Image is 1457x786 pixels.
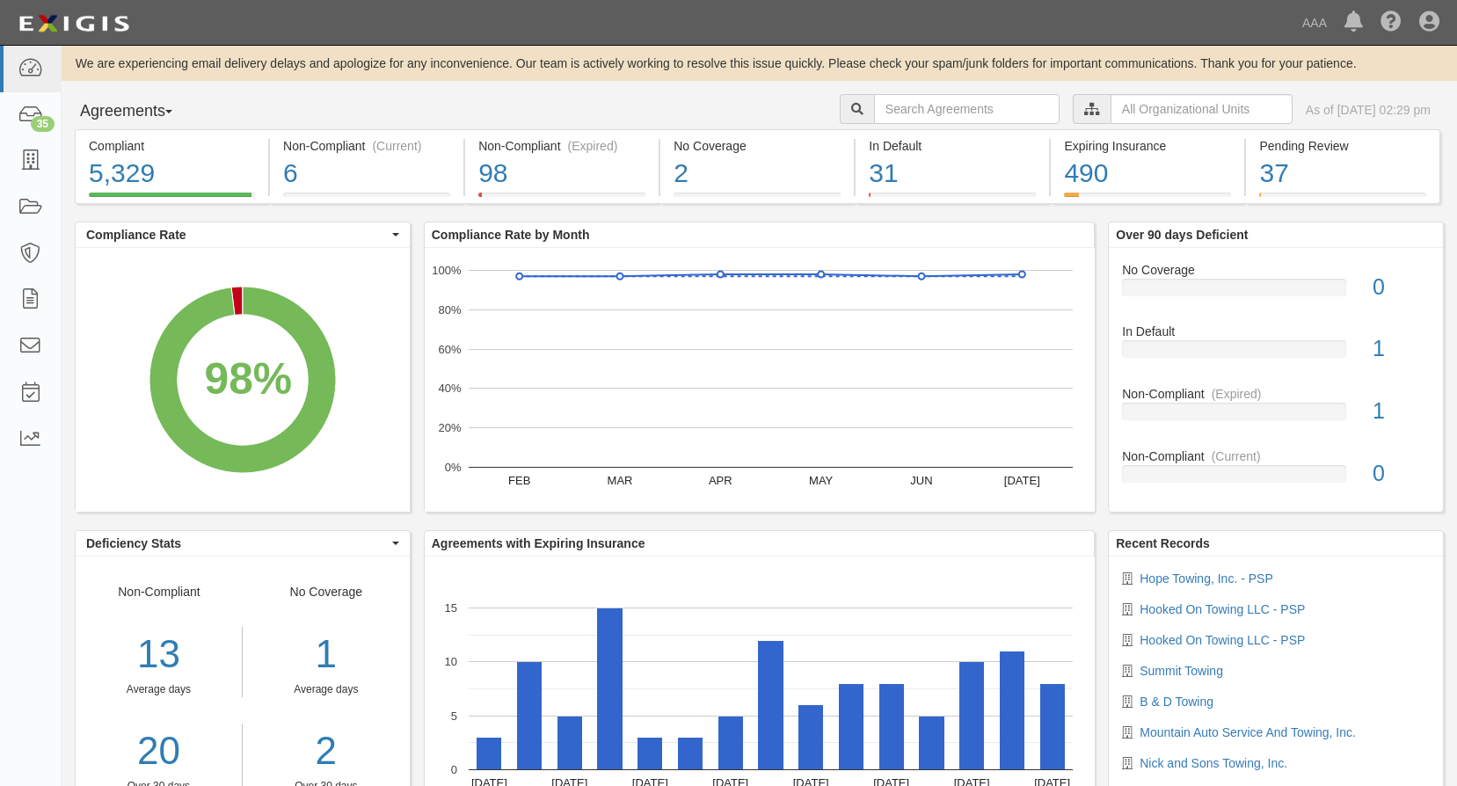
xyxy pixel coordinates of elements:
[89,137,255,155] div: Compliant
[478,137,645,155] div: Non-Compliant (Expired)
[76,627,242,682] div: 13
[256,682,397,697] div: Average days
[1140,756,1287,770] a: Nick and Sons Towing, Inc.
[76,531,410,556] button: Deficiency Stats
[451,763,457,776] text: 0
[856,193,1049,207] a: In Default31
[465,193,659,207] a: Non-Compliant(Expired)98
[1116,228,1248,242] b: Over 90 days Deficient
[432,536,645,550] b: Agreements with Expiring Insurance
[75,94,207,129] button: Agreements
[438,382,461,395] text: 40%
[1111,94,1293,124] input: All Organizational Units
[62,55,1457,72] div: We are experiencing email delivery delays and apologize for any inconvenience. Our team is active...
[76,248,410,512] svg: A chart.
[270,193,463,207] a: Non-Compliant(Current)6
[76,724,242,779] a: 20
[438,342,461,355] text: 60%
[1359,396,1443,427] div: 1
[1122,385,1430,448] a: Non-Compliant(Expired)1
[1004,474,1040,487] text: [DATE]
[910,474,932,487] text: JUN
[451,709,457,722] text: 5
[1212,448,1261,465] div: (Current)
[1122,323,1430,385] a: In Default1
[1140,725,1356,739] a: Mountain Auto Service And Towing, Inc.
[372,137,421,155] div: (Current)
[438,303,461,317] text: 80%
[1140,602,1305,616] a: Hooked On Towing LLC - PSP
[508,474,530,487] text: FEB
[76,682,242,697] div: Average days
[660,193,854,207] a: No Coverage2
[874,94,1060,124] input: Search Agreements
[256,724,397,779] a: 2
[674,155,841,193] div: 2
[1122,261,1430,324] a: No Coverage0
[205,347,292,410] div: 98%
[1116,536,1210,550] b: Recent Records
[86,535,388,552] span: Deficiency Stats
[709,474,732,487] text: APR
[1306,101,1431,119] div: As of [DATE] 02:29 pm
[444,601,456,615] text: 15
[1359,272,1443,303] div: 0
[76,222,410,247] button: Compliance Rate
[1109,448,1443,465] div: Non-Compliant
[674,137,841,155] div: No Coverage
[13,8,135,40] img: logo-5460c22ac91f19d4615b14bd174203de0afe785f0fc80cf4dbbc73dc1793850b.png
[607,474,632,487] text: MAR
[1259,155,1425,193] div: 37
[283,137,450,155] div: Non-Compliant (Current)
[1109,323,1443,340] div: In Default
[869,137,1036,155] div: In Default
[31,116,55,132] div: 35
[283,155,450,193] div: 6
[1140,571,1272,586] a: Hope Towing, Inc. - PSP
[438,421,461,434] text: 20%
[1359,333,1443,365] div: 1
[1122,448,1430,497] a: Non-Compliant(Current)0
[809,474,834,487] text: MAY
[1064,155,1231,193] div: 490
[1109,385,1443,403] div: Non-Compliant
[89,155,255,193] div: 5,329
[1359,458,1443,490] div: 0
[1140,633,1305,647] a: Hooked On Towing LLC - PSP
[432,264,462,277] text: 100%
[1064,137,1231,155] div: Expiring Insurance
[1381,12,1402,33] i: Help Center - Complianz
[869,155,1036,193] div: 31
[1246,193,1439,207] a: Pending Review37
[256,627,397,682] div: 1
[1109,261,1443,279] div: No Coverage
[1259,137,1425,155] div: Pending Review
[568,137,618,155] div: (Expired)
[1140,664,1223,678] a: Summit Towing
[444,655,456,668] text: 10
[1051,193,1244,207] a: Expiring Insurance490
[478,155,645,193] div: 98
[75,193,268,207] a: Compliant5,329
[86,226,388,244] span: Compliance Rate
[425,248,1095,512] svg: A chart.
[1140,695,1213,709] a: B & D Towing
[1212,385,1262,403] div: (Expired)
[432,228,590,242] b: Compliance Rate by Month
[1293,5,1336,40] a: AAA
[444,461,461,474] text: 0%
